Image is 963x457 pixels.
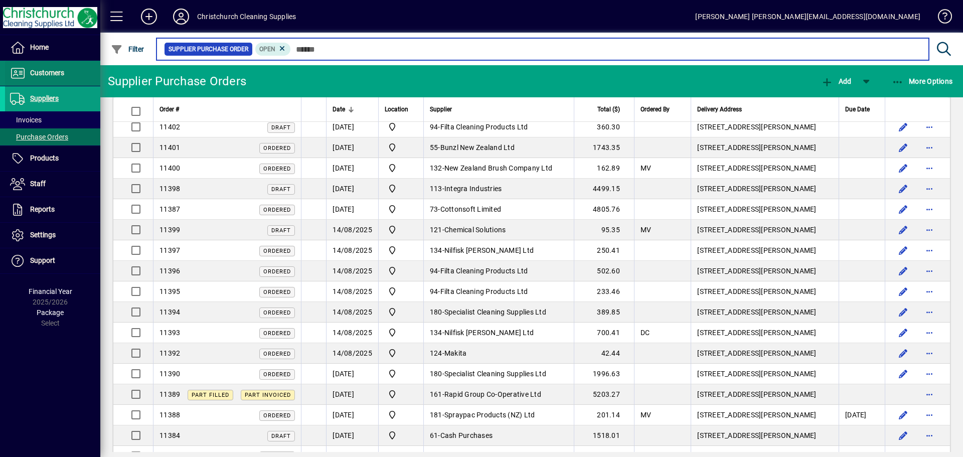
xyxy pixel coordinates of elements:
[430,246,442,254] span: 134
[691,323,839,343] td: [STREET_ADDRESS][PERSON_NAME]
[423,117,574,137] td: -
[326,261,378,281] td: 14/08/2025
[271,227,291,234] span: Draft
[580,104,629,115] div: Total ($)
[326,425,378,446] td: [DATE]
[895,345,911,361] button: Edit
[263,412,291,419] span: Ordered
[640,104,685,115] div: Ordered By
[430,226,442,234] span: 121
[895,119,911,135] button: Edit
[5,111,100,128] a: Invoices
[430,390,442,398] span: 161
[895,407,911,423] button: Edit
[574,323,634,343] td: 700.41
[640,329,650,337] span: DC
[821,77,851,85] span: Add
[697,104,742,115] span: Delivery Address
[159,370,180,378] span: 11390
[30,205,55,213] span: Reports
[921,304,937,320] button: More options
[691,384,839,405] td: [STREET_ADDRESS][PERSON_NAME]
[895,242,911,258] button: Edit
[574,137,634,158] td: 1743.35
[430,164,442,172] span: 132
[159,205,180,213] span: 11387
[385,429,417,441] span: Christchurch Cleaning Supplies Ltd
[430,308,442,316] span: 180
[845,104,870,115] span: Due Date
[895,283,911,299] button: Edit
[574,261,634,281] td: 502.60
[921,283,937,299] button: More options
[37,309,64,317] span: Package
[326,323,378,343] td: 14/08/2025
[430,267,438,275] span: 94
[111,45,144,53] span: Filter
[5,35,100,60] a: Home
[423,281,574,302] td: -
[691,199,839,220] td: [STREET_ADDRESS][PERSON_NAME]
[159,390,180,398] span: 11389
[385,244,417,256] span: Christchurch Cleaning Supplies Ltd
[263,371,291,378] span: Ordered
[574,179,634,199] td: 4499.15
[159,349,180,357] span: 11392
[691,117,839,137] td: [STREET_ADDRESS][PERSON_NAME]
[423,199,574,220] td: -
[430,329,442,337] span: 134
[895,427,911,443] button: Edit
[423,179,574,199] td: -
[444,164,552,172] span: New Zealand Brush Company Ltd
[108,40,147,58] button: Filter
[326,158,378,179] td: [DATE]
[895,181,911,197] button: Edit
[440,205,502,213] span: Cottonsoft Limited
[271,433,291,439] span: Draft
[30,180,46,188] span: Staff
[5,146,100,171] a: Products
[30,256,55,264] span: Support
[263,268,291,275] span: Ordered
[921,386,937,402] button: More options
[159,104,295,115] div: Order #
[263,248,291,254] span: Ordered
[691,220,839,240] td: [STREET_ADDRESS][PERSON_NAME]
[640,164,652,172] span: MV
[5,128,100,145] a: Purchase Orders
[921,263,937,279] button: More options
[574,384,634,405] td: 5203.27
[691,179,839,199] td: [STREET_ADDRESS][PERSON_NAME]
[440,143,515,151] span: Bunzl New Zealand Ltd
[574,281,634,302] td: 233.46
[423,261,574,281] td: -
[691,158,839,179] td: [STREET_ADDRESS][PERSON_NAME]
[574,425,634,446] td: 1518.01
[192,392,229,398] span: Part Filled
[423,240,574,261] td: -
[640,411,652,419] span: MV
[444,226,506,234] span: Chemical Solutions
[444,390,541,398] span: Rapid Group Co-Operative Ltd
[430,104,452,115] span: Supplier
[263,207,291,213] span: Ordered
[430,143,438,151] span: 55
[326,117,378,137] td: [DATE]
[691,405,839,425] td: [STREET_ADDRESS][PERSON_NAME]
[159,267,180,275] span: 11396
[5,248,100,273] a: Support
[169,44,248,54] span: Supplier Purchase Order
[326,220,378,240] td: 14/08/2025
[574,240,634,261] td: 250.41
[640,226,652,234] span: MV
[574,158,634,179] td: 162.89
[691,261,839,281] td: [STREET_ADDRESS][PERSON_NAME]
[895,366,911,382] button: Edit
[574,343,634,364] td: 42.44
[385,409,417,421] span: Christchurch Cleaning Supplies Ltd
[333,104,372,115] div: Date
[423,323,574,343] td: -
[921,160,937,176] button: More options
[326,405,378,425] td: [DATE]
[423,158,574,179] td: -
